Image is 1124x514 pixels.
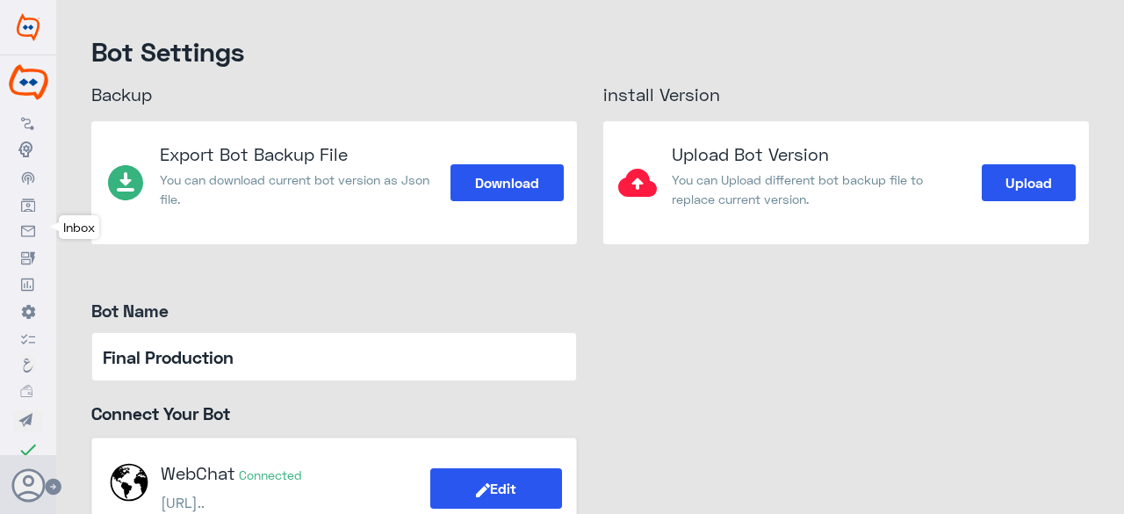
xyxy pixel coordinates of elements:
[17,13,40,41] img: Widebot Logo
[160,144,437,164] h3: Export Bot Backup File
[18,439,39,460] i: check
[239,467,302,482] small: Connected
[91,332,577,381] input: Final Production
[91,74,577,115] h3: Backup
[672,144,969,164] h3: Upload Bot Version
[91,402,577,424] h2: Connect Your Bot
[91,35,1089,67] h4: Bot Settings
[161,463,302,485] h4: WebChat
[982,164,1076,201] button: Upload
[9,62,48,102] img: 118748111652893
[603,74,1089,115] h3: install Version
[672,170,969,208] p: You can Upload different bot backup file to replace current version.
[63,220,95,235] span: Inbox
[91,297,577,323] label: Bot Name
[161,494,302,510] p: [URL]..
[11,468,45,502] button: Avatar
[160,170,437,208] p: You can download current bot version as Json file.
[476,480,516,496] span: Edit
[450,164,564,201] button: Download
[430,468,562,509] button: Edit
